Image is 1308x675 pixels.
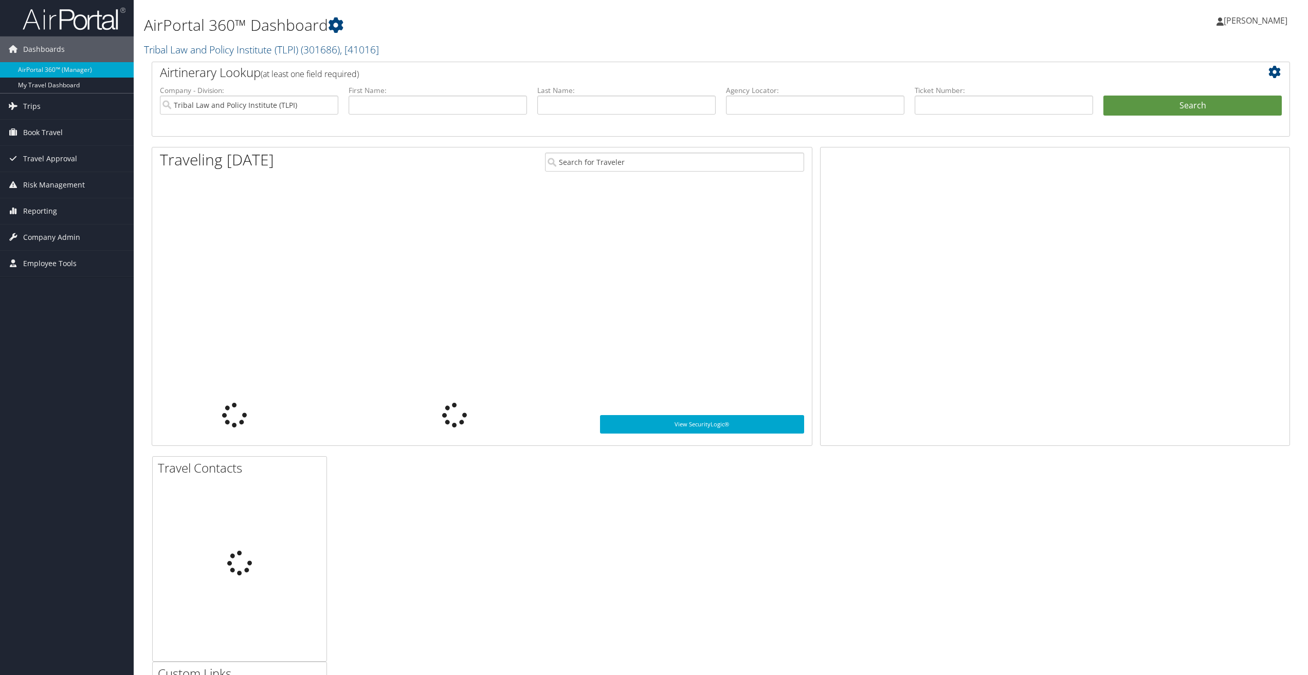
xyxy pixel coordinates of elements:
span: ( 301686 ) [301,43,340,57]
a: Tribal Law and Policy Institute (TLPI) [144,43,379,57]
label: Company - Division: [160,85,338,96]
a: View SecurityLogic® [600,415,805,434]
span: Company Admin [23,224,80,250]
span: Dashboards [23,36,65,62]
a: [PERSON_NAME] [1216,5,1298,36]
input: Search for Traveler [545,153,805,172]
button: Search [1103,96,1282,116]
img: airportal-logo.png [23,7,125,31]
span: Risk Management [23,172,85,198]
span: Reporting [23,198,57,224]
h2: Airtinerary Lookup [160,64,1187,81]
label: Last Name: [537,85,716,96]
span: (at least one field required) [261,68,359,80]
label: Ticket Number: [915,85,1093,96]
span: [PERSON_NAME] [1224,15,1287,26]
h1: Traveling [DATE] [160,149,274,171]
span: , [ 41016 ] [340,43,379,57]
span: Trips [23,93,41,119]
label: First Name: [349,85,527,96]
h1: AirPortal 360™ Dashboard [144,14,913,36]
label: Agency Locator: [726,85,904,96]
span: Travel Approval [23,146,77,172]
span: Book Travel [23,120,63,145]
span: Employee Tools [23,251,77,276]
h2: Travel Contacts [158,459,326,477]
